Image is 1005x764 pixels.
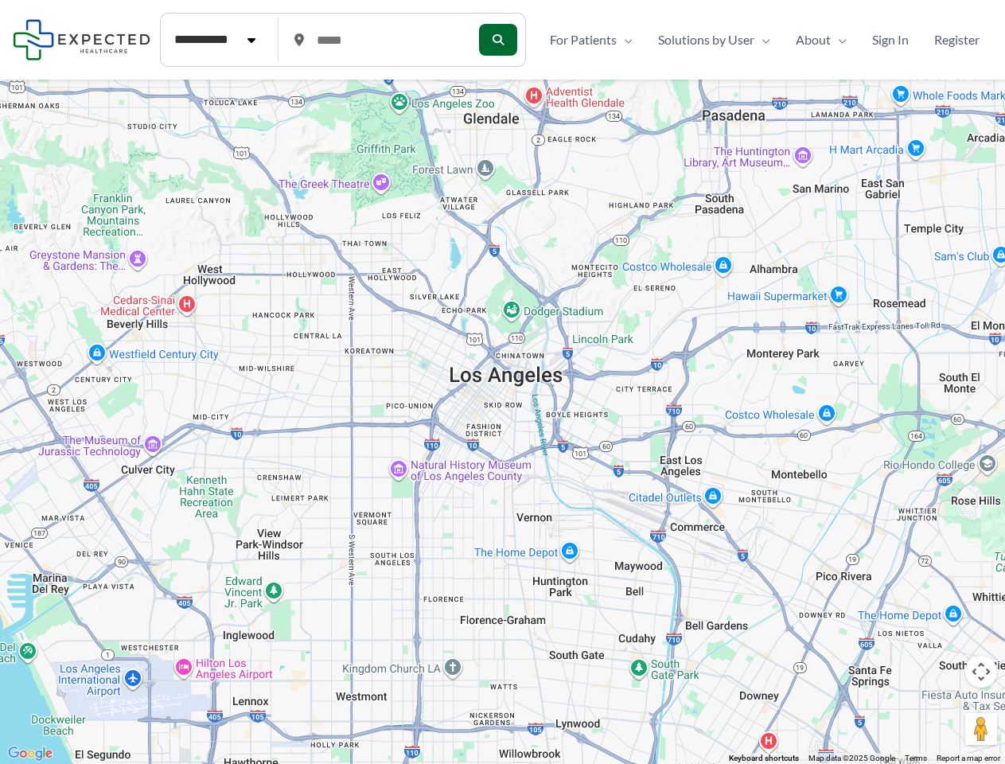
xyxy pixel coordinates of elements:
[796,28,831,52] span: About
[872,28,909,52] span: Sign In
[965,656,997,688] button: Map camera controls
[645,28,783,52] a: Solutions by UserMenu Toggle
[831,28,847,52] span: Menu Toggle
[537,28,645,52] a: For PatientsMenu Toggle
[921,28,992,52] a: Register
[754,28,770,52] span: Menu Toggle
[658,28,754,52] span: Solutions by User
[965,713,997,745] button: Drag Pegman onto the map to open Street View
[550,28,617,52] span: For Patients
[934,28,980,52] span: Register
[859,28,921,52] a: Sign In
[4,743,56,764] img: Google
[783,28,859,52] a: AboutMenu Toggle
[4,743,56,764] a: Open this area in Google Maps (opens a new window)
[617,28,633,52] span: Menu Toggle
[13,19,150,60] img: Expected Healthcare Logo - side, dark font, small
